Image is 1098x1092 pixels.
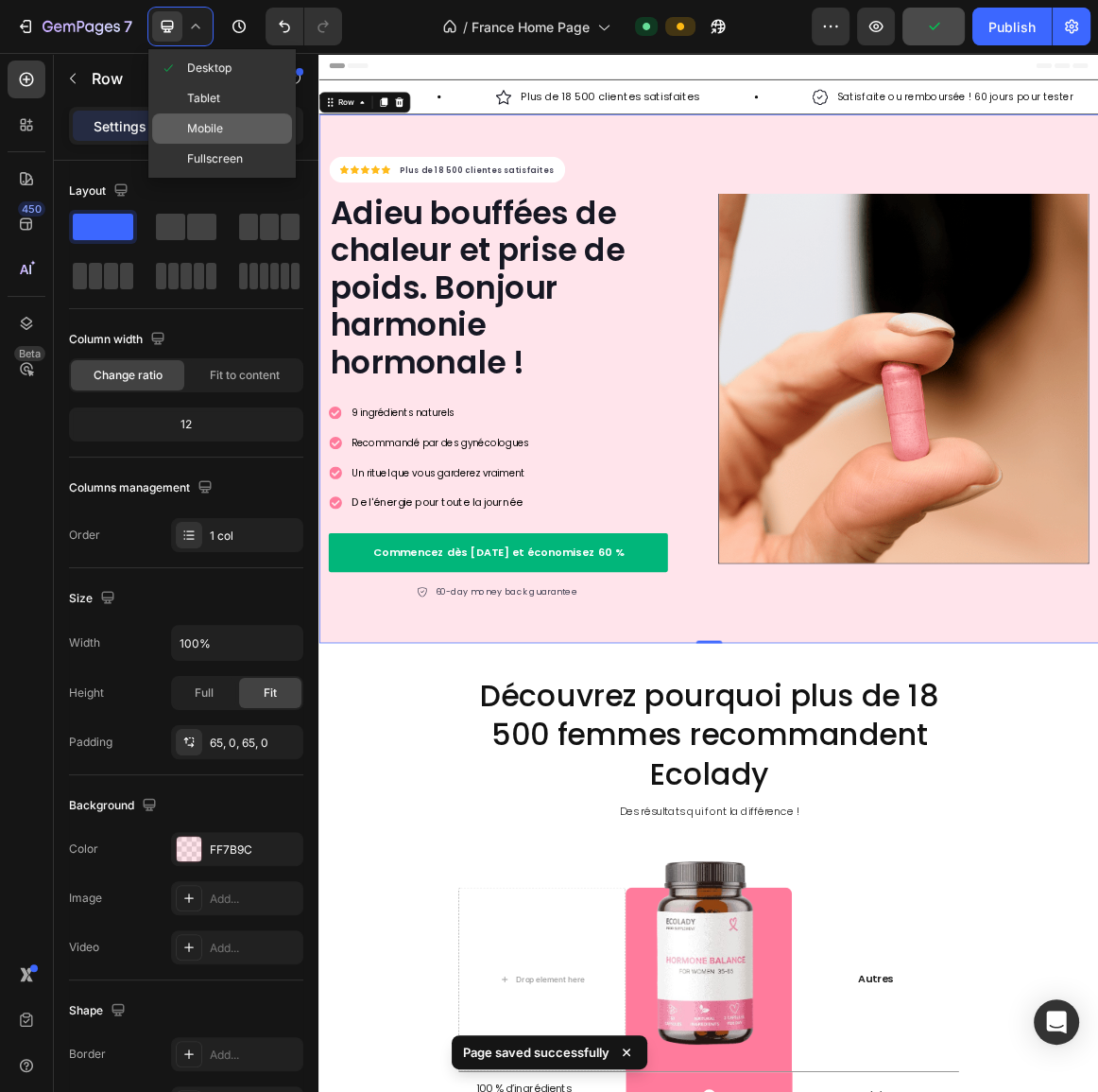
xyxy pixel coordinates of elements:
span: Mobile [187,119,223,138]
div: Undo/Redo [266,8,342,45]
div: Add... [210,940,299,957]
div: Columns management [69,476,216,501]
div: 450 [18,201,45,217]
span: Tablet [187,89,220,108]
div: Publish [988,17,1036,37]
span: Fit to content [210,367,280,384]
div: Row [24,63,55,80]
div: Add... [210,891,299,908]
div: Video [69,939,99,956]
div: Border [69,1046,106,1063]
h2: Adieu bouffées de chaleur et prise de poids. Bonjour harmonie hormonale ! [14,204,507,480]
p: Commencez dès [DATE] et économisez 60 % [77,716,444,738]
div: 65, 0, 65, 0 [210,735,299,752]
div: FF7B9C [210,841,299,858]
span: Fullscreen [187,149,243,168]
div: Order [69,527,100,544]
div: Add... [210,1047,299,1064]
span: De l'énergie pour toute la journée [47,643,295,665]
div: Color [69,841,98,858]
div: Background [69,793,161,819]
span: Recommandé par des gynécologues [47,558,304,577]
div: Beta [14,346,45,361]
span: France Home Page [472,17,590,37]
p: Row [92,67,252,90]
div: Rich Text Editor. Editing area: main [750,51,1098,78]
span: / [463,17,468,37]
div: Shape [69,998,129,1024]
div: 1 col [210,528,299,545]
button: 7 [8,8,141,45]
div: Width [69,634,100,651]
span: Change ratio [94,367,163,384]
p: 7 [124,15,132,38]
input: Auto [172,626,302,660]
strong: Plus de 18 500 clientes satisfaites [117,162,341,178]
a: Commencez dès [DATE] et économisez 60 % [14,699,507,755]
span: 9 ingrédients naturels [47,514,196,533]
div: Size [69,586,119,612]
p: Settings [94,116,146,136]
span: Full [195,685,214,702]
span: Satisfaite ou remboursée ! 60 jours pour tester [752,55,1096,74]
span: Fit [264,685,277,702]
div: Image [69,890,102,907]
p: 60-day money back guarantee [168,775,376,794]
h2: Découvrez pourquoi plus de 18 500 femmes recommandent Ecolady [203,906,931,1079]
div: Padding [69,734,112,751]
div: Open Intercom Messenger [1034,999,1079,1045]
button: Publish [972,8,1052,45]
p: Page saved successfully [463,1043,609,1062]
span: Un rituel que vous garderez vraiment [47,601,299,620]
div: 12 [73,411,300,438]
span: Desktop [187,59,232,78]
div: Column width [69,327,169,353]
div: Height [69,685,104,702]
iframe: Design area [318,53,1098,1092]
img: gempages_578167879027917500-0cc7d89d-f40d-45e5-92c8-ef9d4354c35a.svg [716,53,739,77]
div: Layout [69,179,132,204]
